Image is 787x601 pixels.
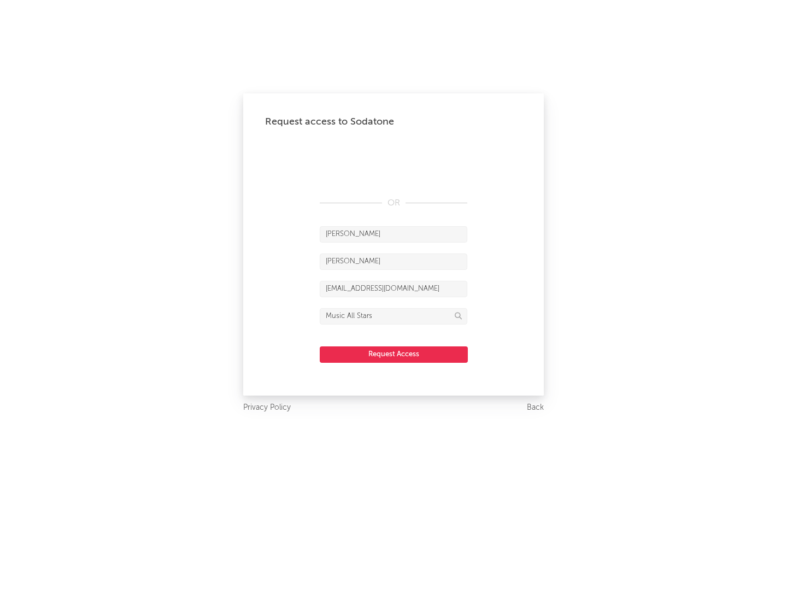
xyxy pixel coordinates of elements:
a: Back [527,401,544,415]
div: OR [320,197,467,210]
div: Request access to Sodatone [265,115,522,128]
input: Division [320,308,467,325]
input: First Name [320,226,467,243]
input: Email [320,281,467,297]
button: Request Access [320,346,468,363]
input: Last Name [320,254,467,270]
a: Privacy Policy [243,401,291,415]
